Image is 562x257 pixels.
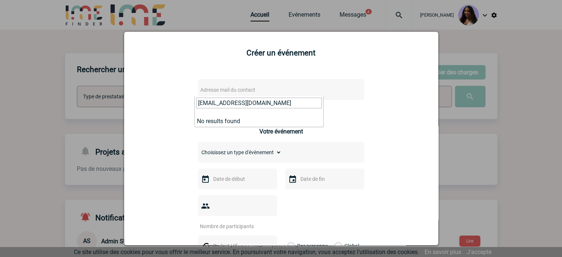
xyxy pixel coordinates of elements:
[334,236,339,256] label: Global
[259,128,303,135] h3: Votre événement
[211,174,262,184] input: Date de début
[198,222,268,231] input: Nombre de participants
[211,241,262,251] input: Budget HT
[299,174,350,184] input: Date de fin
[133,48,429,57] h2: Créer un événement
[287,236,295,256] label: Par personne
[195,115,323,127] li: No results found
[200,87,255,93] span: Adresse mail du contact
